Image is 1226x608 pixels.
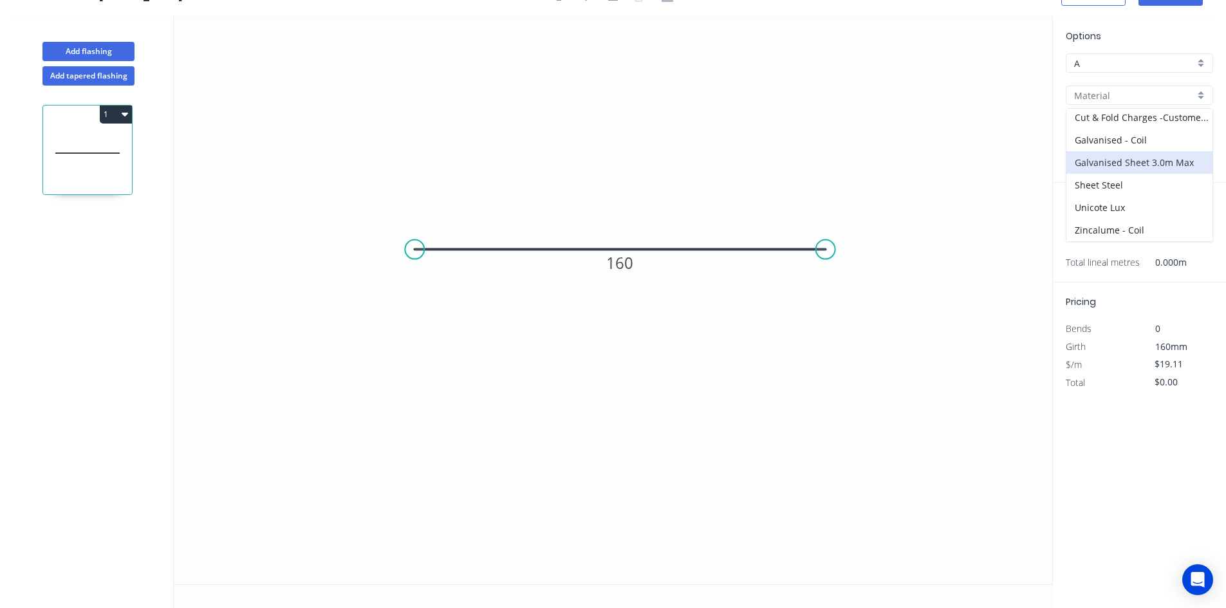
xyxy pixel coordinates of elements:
[1066,340,1086,353] span: Girth
[1066,106,1212,129] div: Cut & Fold Charges -Customer Supply Material
[1066,174,1212,196] div: Sheet Steel
[1066,376,1085,389] span: Total
[100,106,132,124] button: 1
[1066,253,1140,272] span: Total lineal metres
[42,66,135,86] button: Add tapered flashing
[1140,253,1187,272] span: 0.000m
[1074,57,1194,70] input: Price level
[1066,322,1091,335] span: Bends
[1066,295,1096,308] span: Pricing
[1066,129,1212,151] div: Galvanised - Coil
[174,16,1052,584] svg: 0
[606,252,633,273] tspan: 160
[1066,196,1212,219] div: Unicote Lux
[1074,89,1194,102] input: Material
[1182,564,1213,595] div: Open Intercom Messenger
[1066,219,1212,241] div: Zincalume - Coil
[1066,30,1101,42] span: Options
[1155,322,1160,335] span: 0
[1066,358,1082,371] span: $/m
[42,42,135,61] button: Add flashing
[1155,340,1187,353] span: 160mm
[1066,151,1212,174] div: Galvanised Sheet 3.0m Max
